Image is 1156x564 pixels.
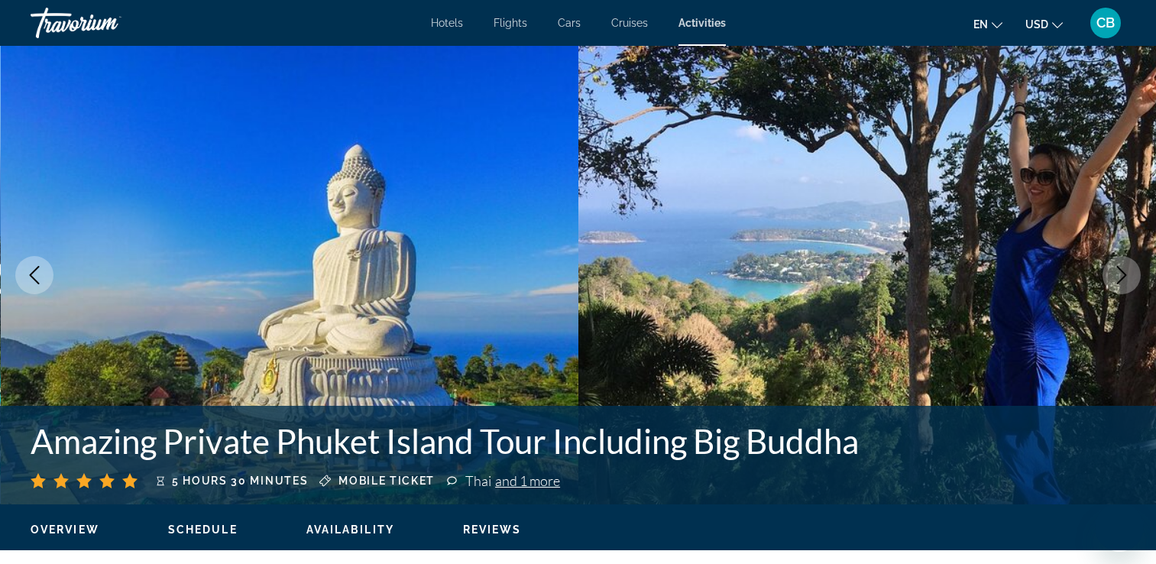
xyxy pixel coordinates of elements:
[31,523,99,536] span: Overview
[338,475,435,487] span: Mobile ticket
[1096,15,1115,31] span: CB
[172,475,308,487] span: 5 hours 30 minutes
[463,523,522,536] span: Reviews
[1103,256,1141,294] button: Next image
[465,472,560,489] div: Thai
[463,523,522,536] button: Reviews
[31,421,881,461] h1: Amazing Private Phuket Island Tour Including Big Buddha
[306,523,394,536] span: Availability
[1086,7,1125,39] button: User Menu
[431,17,463,29] a: Hotels
[494,17,527,29] a: Flights
[558,17,581,29] a: Cars
[973,13,1002,35] button: Change language
[31,3,183,43] a: Travorium
[168,523,238,536] span: Schedule
[31,523,99,536] button: Overview
[15,256,53,294] button: Previous image
[495,472,560,489] span: and 1 more
[306,523,394,536] button: Availability
[1095,503,1144,552] iframe: Button to launch messaging window
[1025,13,1063,35] button: Change currency
[973,18,988,31] span: en
[611,17,648,29] a: Cruises
[168,523,238,536] button: Schedule
[1025,18,1048,31] span: USD
[678,17,726,29] a: Activities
